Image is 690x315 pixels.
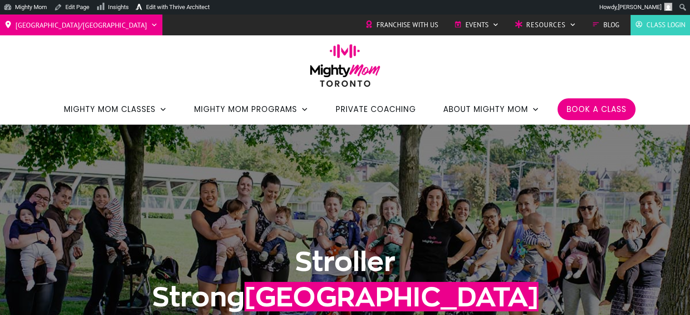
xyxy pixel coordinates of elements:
span: [GEOGRAPHIC_DATA] [245,282,538,311]
a: Franchise with Us [365,18,438,32]
a: Class Login [635,18,685,32]
a: Mighty Mom Classes [64,102,167,117]
span: Mighty Mom Programs [194,102,297,117]
a: Private Coaching [336,102,416,117]
span: Mighty Mom Classes [64,102,156,117]
a: Mighty Mom Programs [194,102,308,117]
span: [GEOGRAPHIC_DATA]/[GEOGRAPHIC_DATA] [15,18,147,32]
a: [GEOGRAPHIC_DATA]/[GEOGRAPHIC_DATA] [5,18,158,32]
span: Events [465,18,489,32]
img: mightymom-logo-toronto [305,44,385,93]
a: About Mighty Mom [443,102,539,117]
span: About Mighty Mom [443,102,528,117]
a: Book a Class [567,102,626,117]
h1: Stroller Strong [101,244,590,315]
a: Blog [592,18,619,32]
a: Resources [515,18,576,32]
span: Franchise with Us [377,18,438,32]
span: Class Login [646,18,685,32]
span: Blog [603,18,619,32]
a: Events [454,18,499,32]
span: Resources [526,18,566,32]
span: [PERSON_NAME] [618,4,661,10]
